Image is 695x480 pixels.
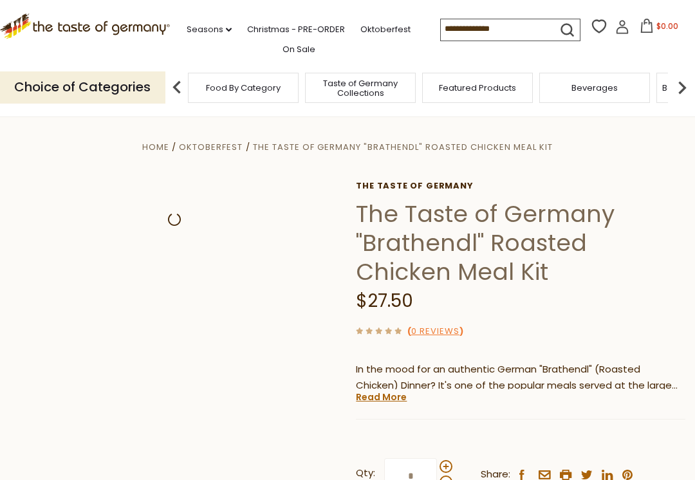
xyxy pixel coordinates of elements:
a: Food By Category [206,83,281,93]
a: Beverages [571,83,618,93]
img: previous arrow [164,75,190,100]
p: In the mood for an authentic German "Brathendl" (Roasted Chicken) Dinner? It's one of the popular... [356,362,685,394]
a: Read More [356,391,407,403]
a: Oktoberfest [360,23,411,37]
span: $27.50 [356,288,413,313]
span: $0.00 [656,21,678,32]
a: Home [142,141,169,153]
a: The Taste of Germany "Brathendl" Roasted Chicken Meal Kit [253,141,553,153]
img: next arrow [669,75,695,100]
a: Taste of Germany Collections [309,78,412,98]
a: Seasons [187,23,232,37]
a: The Taste of Germany [356,181,685,191]
a: 0 Reviews [411,325,459,338]
a: Christmas - PRE-ORDER [247,23,345,37]
a: Oktoberfest [179,141,243,153]
span: ( ) [407,325,463,337]
h1: The Taste of Germany "Brathendl" Roasted Chicken Meal Kit [356,199,685,286]
a: Featured Products [439,83,516,93]
a: On Sale [283,42,315,57]
button: $0.00 [632,19,687,38]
